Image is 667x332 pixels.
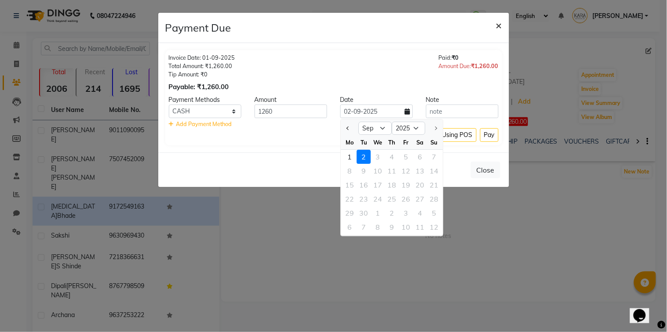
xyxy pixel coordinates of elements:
[165,20,231,36] h4: Payment Due
[417,128,477,142] button: Collect Using POS
[169,54,235,62] div: Invoice Date: 01-09-2025
[358,122,392,135] select: Select month
[357,135,371,149] div: Tu
[452,54,459,61] span: ₹0
[371,135,385,149] div: We
[169,82,235,92] div: Payable: ₹1,260.00
[334,95,419,105] div: Date
[427,135,441,149] div: Su
[340,105,413,118] input: yyyy-mm-dd
[392,122,425,135] select: Select year
[496,18,502,32] span: ×
[162,95,248,105] div: Payment Methods
[344,121,352,135] button: Previous month
[248,95,334,105] div: Amount
[176,120,232,127] span: Add Payment Method
[439,54,499,62] div: Paid:
[471,162,500,178] button: Close
[471,62,499,69] span: ₹1,260.00
[439,62,499,70] div: Amount Due:
[255,105,327,118] input: Amount
[169,70,235,79] div: Tip Amount: ₹0
[343,150,357,164] div: 1
[399,135,413,149] div: Fr
[357,150,371,164] div: 2
[489,13,509,37] button: Close
[419,95,505,105] div: Note
[343,135,357,149] div: Mo
[169,62,235,70] div: Total Amount: ₹1,260.00
[630,297,658,323] iframe: chat widget
[357,150,371,164] div: Tuesday, September 2, 2025
[480,128,499,142] button: Pay
[426,105,499,118] input: note
[413,135,427,149] div: Sa
[385,135,399,149] div: Th
[343,150,357,164] div: Monday, September 1, 2025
